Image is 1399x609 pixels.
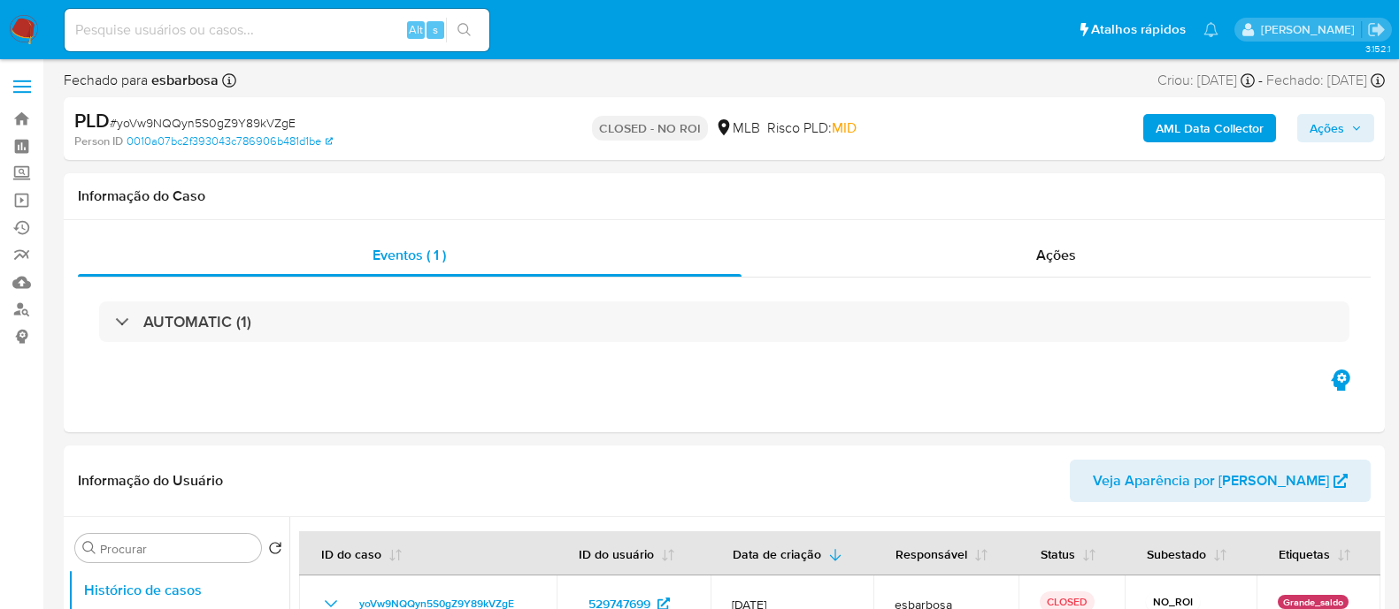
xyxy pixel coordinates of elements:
span: - [1258,71,1263,90]
button: AML Data Collector [1143,114,1276,142]
p: alessandra.barbosa@mercadopago.com [1261,21,1361,38]
h3: AUTOMATIC (1) [143,312,251,331]
span: Atalhos rápidos [1091,20,1186,39]
b: esbarbosa [148,70,219,90]
div: Criou: [DATE] [1157,71,1255,90]
h1: Informação do Usuário [78,472,223,490]
button: Procurar [82,541,96,555]
span: Risco PLD: [767,118,857,138]
button: search-icon [446,18,482,42]
div: AUTOMATIC (1) [99,301,1349,342]
h1: Informação do Caso [78,187,1371,205]
span: s [433,21,438,38]
a: Notificações [1203,22,1218,37]
span: Eventos ( 1 ) [373,245,446,265]
span: Veja Aparência por [PERSON_NAME] [1093,460,1329,502]
span: MID [832,118,857,138]
button: Retornar ao pedido padrão [268,541,282,560]
div: Fechado: [DATE] [1266,71,1385,90]
button: Veja Aparência por [PERSON_NAME] [1070,460,1371,502]
div: MLB [715,118,760,138]
span: Alt [409,21,423,38]
span: # yoVw9NQQyn5S0gZ9Y89kVZgE [110,114,296,132]
span: Fechado para [64,71,219,90]
button: Ações [1297,114,1374,142]
input: Procurar [100,541,254,557]
p: CLOSED - NO ROI [592,116,708,141]
b: PLD [74,106,110,134]
b: AML Data Collector [1156,114,1264,142]
span: Ações [1310,114,1344,142]
span: Ações [1036,245,1076,265]
b: Person ID [74,133,123,149]
a: 0010a07bc2f393043c786906b481d1be [127,133,333,149]
a: Sair [1367,20,1386,39]
input: Pesquise usuários ou casos... [65,19,489,42]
